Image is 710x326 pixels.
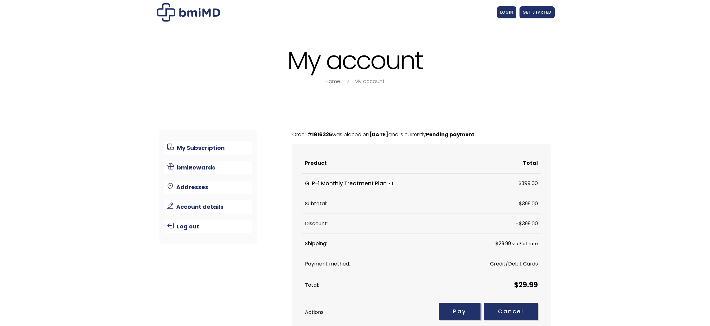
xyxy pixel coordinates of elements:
mark: Pending payment [426,131,474,138]
span: $ [519,220,522,227]
th: Total [416,153,541,173]
a: Home [326,78,340,85]
mark: [DATE] [369,131,388,138]
th: Subtotal: [302,194,416,214]
nav: Account pages [159,130,257,244]
a: bmiRewards [164,161,253,174]
a: Cancel order 1916325 [484,303,538,320]
small: via Flat rate [512,241,538,247]
a: My Subscription [164,141,253,155]
a: GET STARTED [520,6,555,18]
td: Credit/Debit Cards [416,254,541,274]
span: $ [514,280,519,290]
th: Total: [302,274,416,297]
th: Payment method: [302,254,416,274]
span: LOGIN [500,10,513,15]
a: Addresses [164,181,253,194]
span: GET STARTED [523,10,552,15]
span: 29.99 [495,240,511,247]
span: $ [519,200,522,207]
a: Pay for order 1916325 [439,303,481,320]
a: My account [355,78,384,85]
th: Product [302,153,416,173]
th: Shipping: [302,234,416,254]
span: 399.00 [519,220,538,227]
mark: 1916325 [312,131,332,138]
td: - [416,214,541,234]
span: 29.99 [514,280,538,290]
span: $ [495,240,499,247]
a: LOGIN [497,6,516,18]
th: Discount: [302,214,416,234]
h1: My account [155,47,555,74]
span: $ [519,180,521,187]
p: Order # was placed on and is currently . [292,130,551,139]
img: My account [157,3,220,22]
a: Account details [164,200,253,214]
span: 399.00 [519,200,538,207]
td: GLP-1 Monthly Treatment Plan [302,174,416,194]
strong: × 1 [387,180,395,187]
bdi: 399.00 [519,180,538,187]
i: breadcrumbs separator [345,78,352,85]
a: Log out [164,220,253,233]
